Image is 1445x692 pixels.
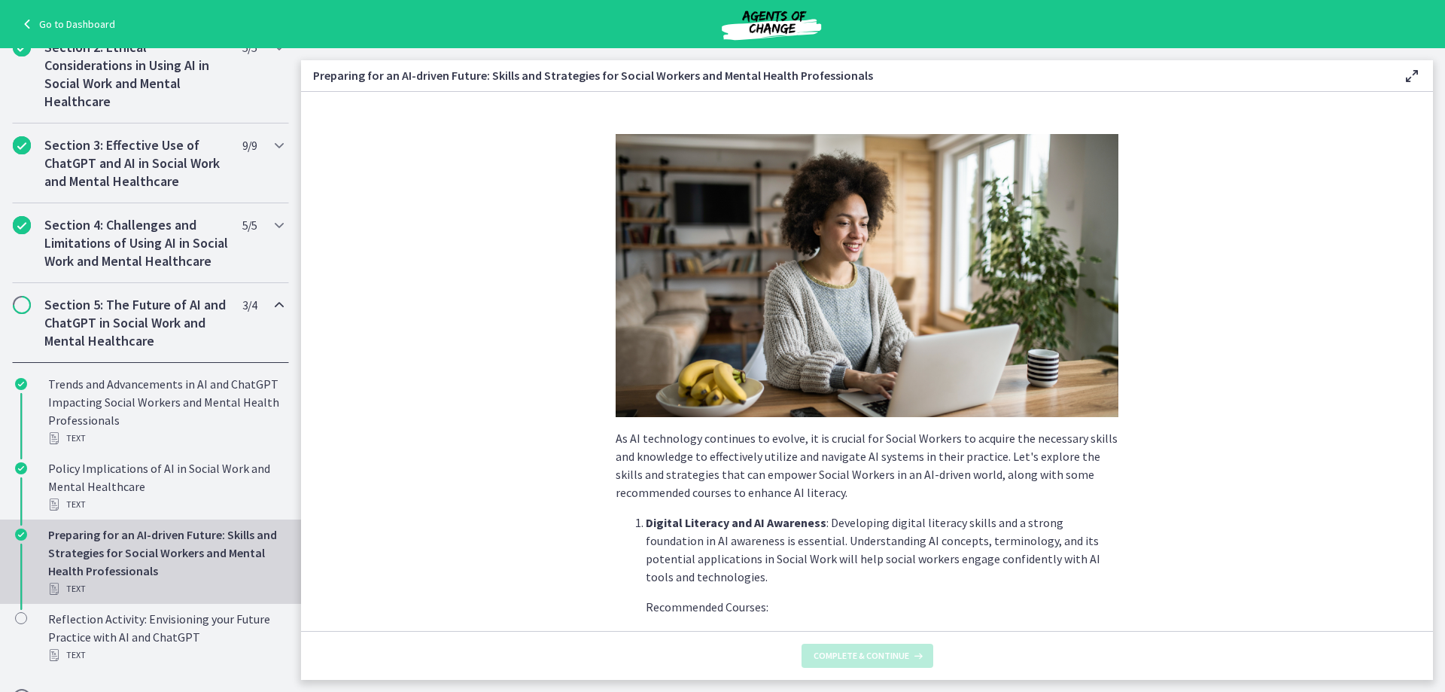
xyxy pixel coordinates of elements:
p: Recommended Courses: [646,598,1118,616]
div: Trends and Advancements in AI and ChatGPT Impacting Social Workers and Mental Health Professionals [48,375,283,447]
i: Completed [13,136,31,154]
div: Reflection Activity: Envisioning your Future Practice with AI and ChatGPT [48,610,283,664]
img: Agents of Change Social Work Test Prep [681,6,862,42]
div: Text [48,495,283,514]
h2: Section 2: Ethical Considerations in Using AI in Social Work and Mental Healthcare [44,38,228,111]
i: Completed [15,378,27,390]
h2: Section 4: Challenges and Limitations of Using AI in Social Work and Mental Healthcare [44,216,228,270]
a: Introduction to Artificial Intelligence [676,630,880,645]
div: Text [48,646,283,664]
i: Completed [15,462,27,474]
h2: Section 5: The Future of AI and ChatGPT in Social Work and Mental Healthcare [44,296,228,350]
div: Policy Implications of AI in Social Work and Mental Healthcare [48,459,283,514]
p: : Developing digital literacy skills and a strong foundation in AI awareness is essential. Unders... [646,514,1118,586]
div: Text [48,580,283,598]
i: Completed [15,529,27,541]
div: Preparing for an AI-driven Future: Skills and Strategies for Social Workers and Mental Health Pro... [48,526,283,598]
i: Completed [13,216,31,234]
span: 9 / 9 [242,136,257,154]
p: on Coursera: This course provides a non-technical introduction to AI concepts and applications, o... [676,628,1118,682]
span: Complete & continue [814,650,909,662]
button: Complete & continue [802,644,933,668]
div: Text [48,429,283,447]
p: As AI technology continues to evolve, it is crucial for Social Workers to acquire the necessary s... [616,429,1118,501]
img: Slides_for_Title_Slides_for_ChatGPT_and_AI_for_Social_Work_%2820%29.png [616,134,1118,417]
h3: Preparing for an AI-driven Future: Skills and Strategies for Social Workers and Mental Health Pro... [313,66,1379,84]
span: 5 / 5 [242,216,257,234]
strong: Digital Literacy and AI Awareness [646,515,826,530]
span: 3 / 4 [242,296,257,314]
a: Go to Dashboard [18,15,115,33]
h2: Section 3: Effective Use of ChatGPT and AI in Social Work and Mental Healthcare [44,136,228,191]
